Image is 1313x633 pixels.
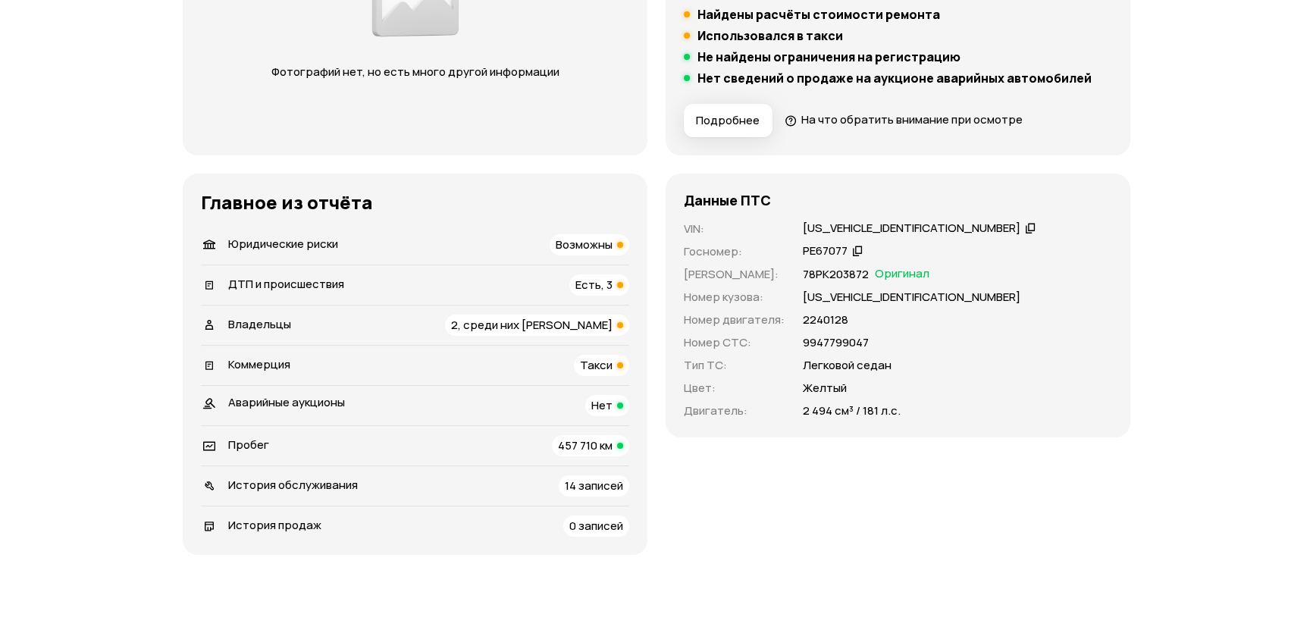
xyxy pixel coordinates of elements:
p: Номер двигателя : [684,312,785,328]
h5: Использовался в такси [697,28,843,43]
div: РЕ67077 [803,243,848,259]
span: Есть, 3 [575,277,613,293]
h4: Данные ПТС [684,192,771,208]
p: 78РК203872 [803,266,869,283]
span: Оригинал [875,266,929,283]
button: Подробнее [684,104,772,137]
p: [US_VEHICLE_IDENTIFICATION_NUMBER] [803,289,1020,306]
p: 2 494 см³ / 181 л.с. [803,403,901,419]
p: Двигатель : [684,403,785,419]
p: Номер кузова : [684,289,785,306]
span: Владельцы [228,316,291,332]
h5: Найдены расчёты стоимости ремонта [697,7,940,22]
span: Такси [580,357,613,373]
span: Коммерция [228,356,290,372]
p: Номер СТС : [684,334,785,351]
p: VIN : [684,221,785,237]
span: Подробнее [696,113,760,128]
p: Фотографий нет, но есть много другой информации [256,64,574,80]
span: 0 записей [569,518,623,534]
span: История продаж [228,517,321,533]
span: На что обратить внимание при осмотре [801,111,1023,127]
span: Пробег [228,437,269,453]
span: 14 записей [565,478,623,494]
div: [US_VEHICLE_IDENTIFICATION_NUMBER] [803,221,1020,237]
a: На что обратить внимание при осмотре [785,111,1023,127]
p: Легковой седан [803,357,892,374]
p: 9947799047 [803,334,869,351]
span: 2, среди них [PERSON_NAME] [451,317,613,333]
p: Тип ТС : [684,357,785,374]
span: ДТП и происшествия [228,276,344,292]
p: 2240128 [803,312,848,328]
span: Юридические риски [228,236,338,252]
span: История обслуживания [228,477,358,493]
h3: Главное из отчёта [201,192,629,213]
p: Цвет : [684,380,785,396]
span: Возможны [556,237,613,252]
h5: Не найдены ограничения на регистрацию [697,49,960,64]
p: Госномер : [684,243,785,260]
span: 457 710 км [558,437,613,453]
h5: Нет сведений о продаже на аукционе аварийных автомобилей [697,71,1092,86]
span: Аварийные аукционы [228,394,345,410]
p: Желтый [803,380,847,396]
p: [PERSON_NAME] : [684,266,785,283]
span: Нет [591,397,613,413]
